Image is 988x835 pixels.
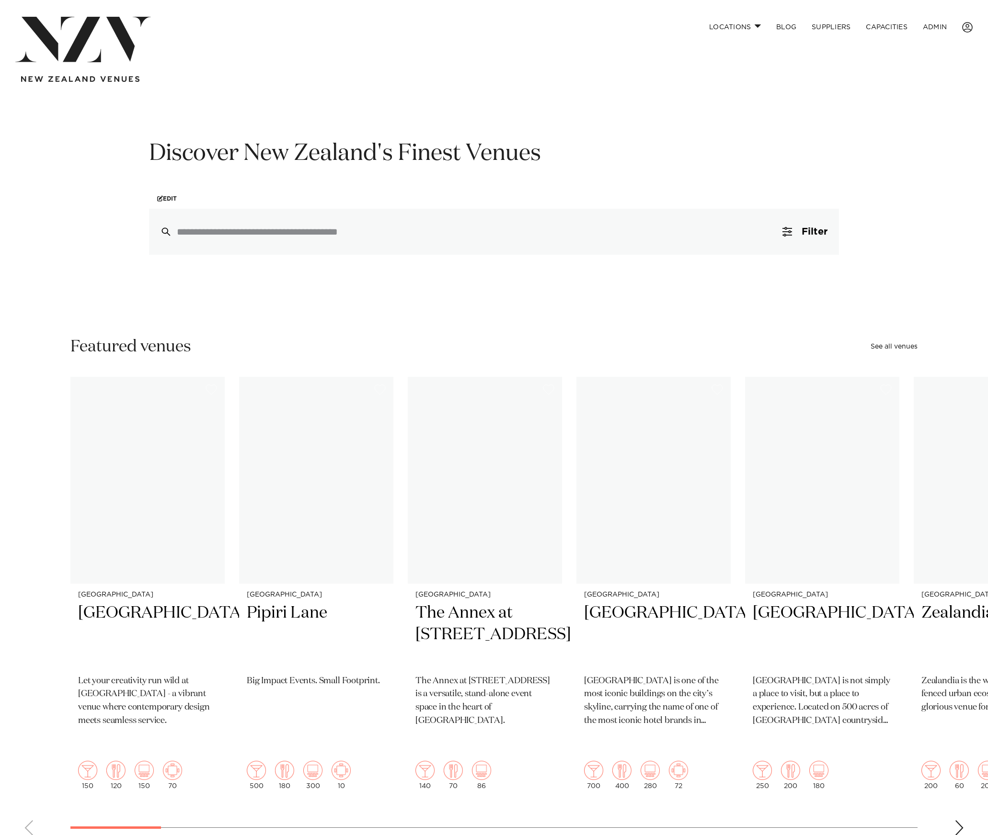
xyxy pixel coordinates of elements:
img: nzv-logo.png [15,17,151,62]
h2: [GEOGRAPHIC_DATA] [78,602,217,667]
h2: Featured venues [70,336,191,358]
small: [GEOGRAPHIC_DATA] [247,591,386,598]
a: Edit [149,188,185,209]
h1: Discover New Zealand's Finest Venues [149,139,839,169]
div: 10 [332,761,351,790]
a: [GEOGRAPHIC_DATA] [GEOGRAPHIC_DATA] [GEOGRAPHIC_DATA] is not simply a place to visit, but a place... [745,377,899,797]
img: theatre.png [135,761,154,780]
img: new-zealand-venues-text.png [21,76,139,82]
img: theatre.png [641,761,660,780]
a: Locations [701,17,769,37]
a: SUPPLIERS [804,17,858,37]
p: The Annex at [STREET_ADDRESS] is a versatile, stand-alone event space in the heart of [GEOGRAPHIC... [415,675,554,728]
swiper-slide: 3 / 47 [408,377,562,797]
a: [GEOGRAPHIC_DATA] Pipiri Lane Big Impact Events. Small Footprint. 500 180 300 10 [239,377,393,797]
swiper-slide: 5 / 47 [745,377,899,797]
img: theatre.png [809,761,828,780]
div: 150 [78,761,97,790]
img: cocktail.png [247,761,266,780]
small: [GEOGRAPHIC_DATA] [78,591,217,598]
img: dining.png [106,761,126,780]
div: 250 [753,761,772,790]
img: theatre.png [472,761,491,780]
div: 300 [303,761,322,790]
img: cocktail.png [921,761,941,780]
img: dining.png [950,761,969,780]
swiper-slide: 1 / 47 [70,377,225,797]
div: 140 [415,761,435,790]
p: [GEOGRAPHIC_DATA] is not simply a place to visit, but a place to experience. Located on 500 acres... [753,675,892,728]
div: 180 [275,761,294,790]
h2: [GEOGRAPHIC_DATA] [584,602,723,667]
img: dining.png [275,761,294,780]
span: Filter [802,227,827,237]
img: cocktail.png [415,761,435,780]
div: 200 [921,761,941,790]
a: [GEOGRAPHIC_DATA] [GEOGRAPHIC_DATA] [GEOGRAPHIC_DATA] is one of the most iconic buildings on the ... [576,377,731,797]
a: [GEOGRAPHIC_DATA] [GEOGRAPHIC_DATA] Let your creativity run wild at [GEOGRAPHIC_DATA] - a vibrant... [70,377,225,797]
div: 400 [612,761,632,790]
small: [GEOGRAPHIC_DATA] [753,591,892,598]
swiper-slide: 2 / 47 [239,377,393,797]
div: 70 [163,761,182,790]
img: meeting.png [163,761,182,780]
small: [GEOGRAPHIC_DATA] [584,591,723,598]
a: Capacities [858,17,915,37]
img: theatre.png [303,761,322,780]
p: Let your creativity run wild at [GEOGRAPHIC_DATA] - a vibrant venue where contemporary design mee... [78,675,217,728]
div: 120 [106,761,126,790]
div: 86 [472,761,491,790]
div: 70 [444,761,463,790]
div: 180 [809,761,828,790]
a: ADMIN [915,17,954,37]
img: meeting.png [332,761,351,780]
img: cocktail.png [753,761,772,780]
div: 60 [950,761,969,790]
a: [GEOGRAPHIC_DATA] The Annex at [STREET_ADDRESS] The Annex at [STREET_ADDRESS] is a versatile, sta... [408,377,562,797]
p: Big Impact Events. Small Footprint. [247,675,386,688]
img: cocktail.png [78,761,97,780]
div: 500 [247,761,266,790]
div: 700 [584,761,603,790]
swiper-slide: 4 / 47 [576,377,731,797]
img: dining.png [612,761,632,780]
small: [GEOGRAPHIC_DATA] [415,591,554,598]
img: cocktail.png [584,761,603,780]
p: [GEOGRAPHIC_DATA] is one of the most iconic buildings on the city’s skyline, carrying the name of... [584,675,723,728]
h2: Pipiri Lane [247,602,386,667]
div: 200 [781,761,800,790]
h2: [GEOGRAPHIC_DATA] [753,602,892,667]
img: meeting.png [669,761,688,780]
div: 280 [641,761,660,790]
img: dining.png [781,761,800,780]
h2: The Annex at [STREET_ADDRESS] [415,602,554,667]
a: BLOG [769,17,804,37]
button: Filter [771,209,839,255]
a: See all venues [871,343,918,350]
img: dining.png [444,761,463,780]
div: 150 [135,761,154,790]
div: 72 [669,761,688,790]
